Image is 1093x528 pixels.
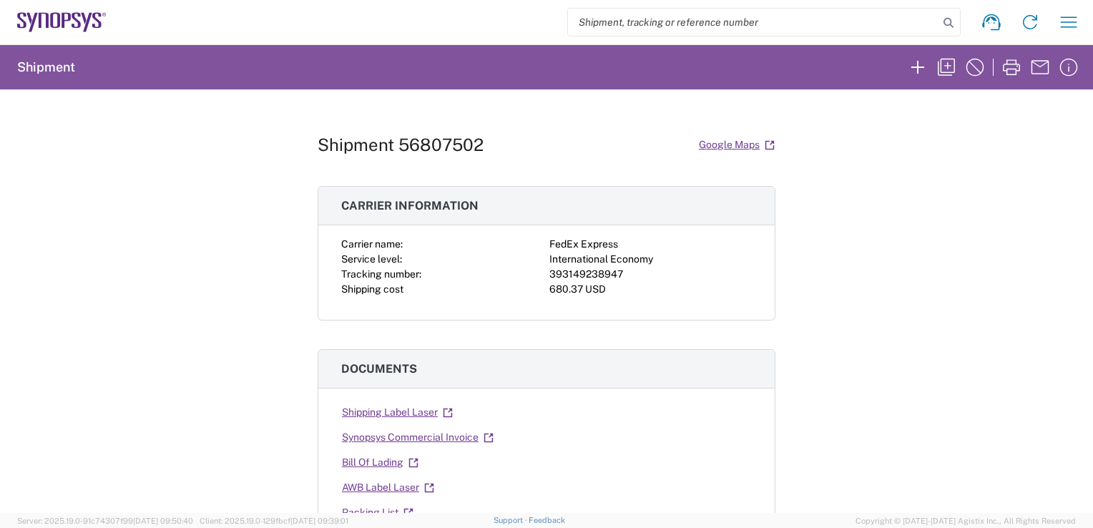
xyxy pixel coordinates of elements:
a: Bill Of Lading [341,450,419,475]
a: AWB Label Laser [341,475,435,500]
span: Shipping cost [341,283,403,295]
span: Tracking number: [341,268,421,280]
div: 680.37 USD [549,282,752,297]
span: Service level: [341,253,402,265]
span: Carrier information [341,199,479,212]
span: [DATE] 09:39:01 [290,517,348,525]
a: Support [494,516,529,524]
span: [DATE] 09:50:40 [133,517,193,525]
a: Google Maps [698,132,775,157]
a: Feedback [529,516,565,524]
span: Carrier name: [341,238,403,250]
h1: Shipment 56807502 [318,135,484,155]
a: Packing List [341,500,414,525]
div: International Economy [549,252,752,267]
span: Client: 2025.19.0-129fbcf [200,517,348,525]
span: Copyright © [DATE]-[DATE] Agistix Inc., All Rights Reserved [856,514,1076,527]
input: Shipment, tracking or reference number [568,9,938,36]
a: Shipping Label Laser [341,400,454,425]
a: Synopsys Commercial Invoice [341,425,494,450]
span: Server: 2025.19.0-91c74307f99 [17,517,193,525]
h2: Shipment [17,59,75,76]
span: Documents [341,362,417,376]
div: 393149238947 [549,267,752,282]
div: FedEx Express [549,237,752,252]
